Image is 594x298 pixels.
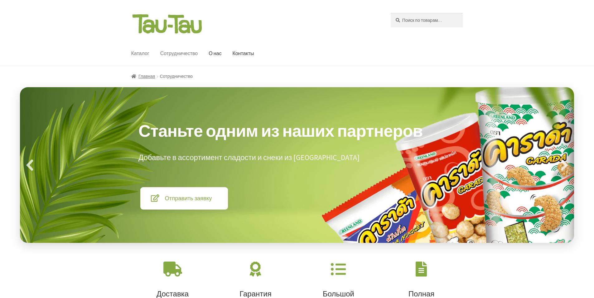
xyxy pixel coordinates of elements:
nav: Сотрудничество [131,73,463,80]
a: Сотрудничество [155,41,203,66]
a: Главная [131,73,155,79]
strong: Станьте одним из наших партнеров [138,120,423,141]
a: предыдущий слайд [22,155,38,175]
span: Отправить заявку [165,195,212,202]
img: Tau-Tau [131,13,203,35]
p: Добавьте в ассортимент сладости и снеки из [GEOGRAPHIC_DATA] [138,152,456,164]
div: Полная документация [412,260,431,278]
div: Гарантия качества [246,260,265,278]
a: О нас [204,41,226,66]
a: Контакты [227,41,259,66]
a: следующий слайд [556,155,572,175]
div: Доставка по всей России [163,260,182,278]
div: Большой ассортимент [329,260,348,278]
span: / [155,73,160,80]
a: Отправить заявку [140,187,228,210]
input: Поиск по товарам… [391,13,463,27]
a: Каталог [126,41,154,66]
nav: Основное меню [131,41,376,66]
